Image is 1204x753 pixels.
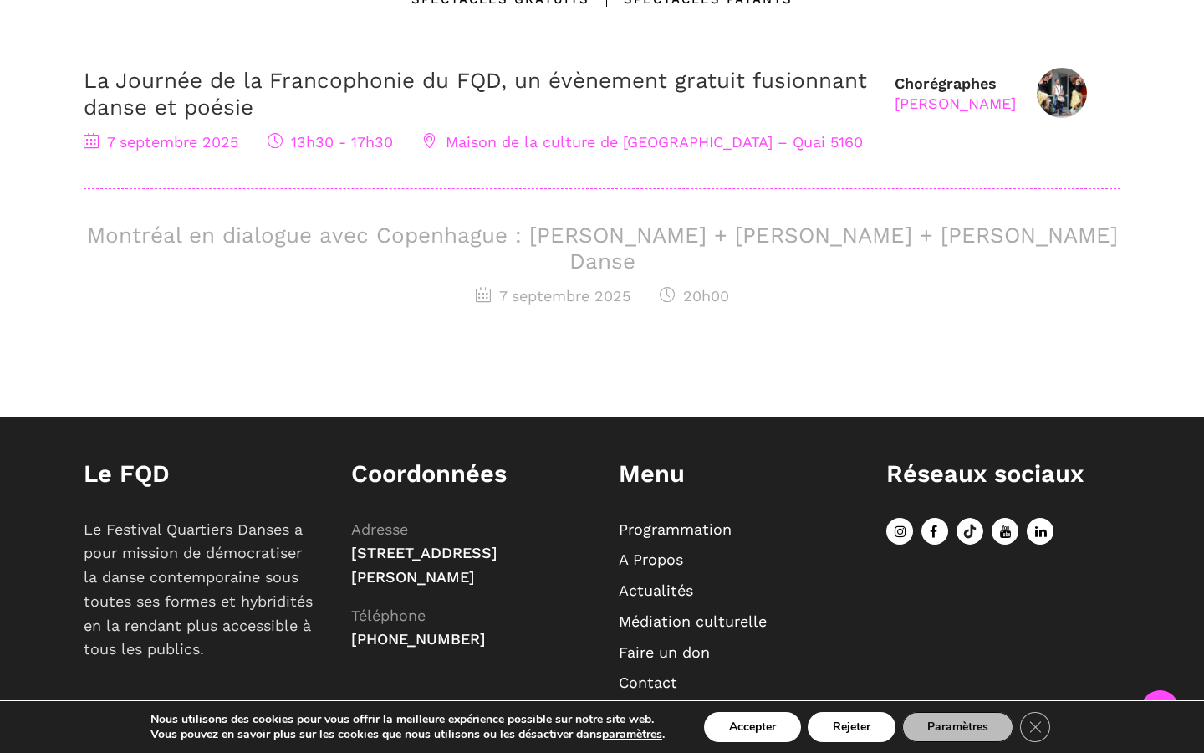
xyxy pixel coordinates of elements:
span: [PHONE_NUMBER] [351,630,486,648]
p: Nous utilisons des cookies pour vous offrir la meilleure expérience possible sur notre site web. [150,712,665,727]
h1: Réseaux sociaux [886,459,1120,489]
span: Adresse [351,520,408,538]
a: A Propos [619,551,683,568]
span: 7 septembre 2025 [84,133,238,151]
a: Médiation culturelle [619,612,767,630]
button: Accepter [704,712,801,742]
button: paramètres [602,727,662,742]
h1: Le FQD [84,459,318,489]
p: Le Festival Quartiers Danses a pour mission de démocratiser la danse contemporaine sous toutes se... [84,518,318,663]
a: Faire un don [619,643,710,661]
span: [STREET_ADDRESS][PERSON_NAME] [351,544,497,586]
a: Actualités [619,581,693,599]
div: [PERSON_NAME] [895,94,1016,113]
a: Programmation [619,520,732,538]
button: Close GDPR Cookie Banner [1020,712,1050,742]
span: 7 septembre 2025 [476,287,630,305]
p: Vous pouvez en savoir plus sur les cookies que nous utilisons ou les désactiver dans . [150,727,665,742]
span: Téléphone [351,607,426,624]
h1: Menu [619,459,853,489]
button: Rejeter [808,712,895,742]
button: Paramètres [902,712,1013,742]
div: Chorégraphes [895,74,1016,113]
h1: Coordonnées [351,459,585,489]
h3: Montréal en dialogue avec Copenhague : [PERSON_NAME] + [PERSON_NAME] + [PERSON_NAME] Danse [84,223,1120,274]
a: Contact [619,674,677,691]
span: Maison de la culture de [GEOGRAPHIC_DATA] – Quai 5160 [422,133,863,151]
span: 13h30 - 17h30 [268,133,393,151]
a: La Journée de la Francophonie du FQD, un évènement gratuit fusionnant danse et poésie [84,68,867,119]
span: 20h00 [660,287,729,305]
img: DSC_1211TaafeFanga2017 [1037,68,1087,118]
